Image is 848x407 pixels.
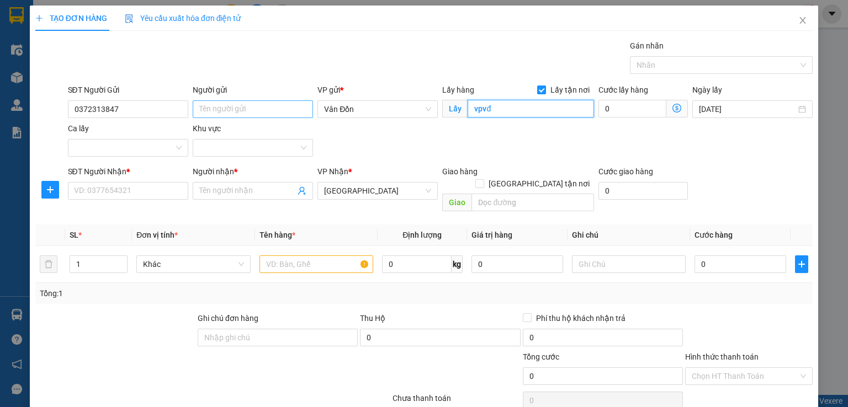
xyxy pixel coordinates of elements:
span: Giao [442,194,471,211]
span: [GEOGRAPHIC_DATA] tận nơi [484,178,594,190]
button: Close [787,6,818,36]
span: TẠO ĐƠN HÀNG [35,14,107,23]
span: close [798,16,807,25]
img: icon [125,14,134,23]
label: Ca lấy [68,124,89,133]
span: Lấy [442,100,468,117]
button: delete [40,255,57,273]
div: VP gửi [317,84,438,96]
input: 0 [471,255,563,273]
span: plus [35,14,43,22]
span: Hà Nội [324,183,431,199]
span: SL [70,231,78,239]
span: Thu Hộ [360,314,385,323]
input: Ghi Chú [572,255,686,273]
label: Ghi chú đơn hàng [198,314,258,323]
div: Người nhận [193,165,313,178]
input: Lấy tận nơi [468,100,594,117]
label: Hình thức thanh toán [685,352,759,361]
div: SĐT Người Nhận [68,165,188,178]
span: Định lượng [402,231,442,239]
span: Khác [143,256,243,272]
button: plus [41,181,59,199]
span: user-add [298,186,306,195]
th: Ghi chú [568,224,690,246]
span: Giá trị hàng [471,231,512,239]
span: dollar-circle [672,104,681,113]
input: Cước giao hàng [598,182,688,200]
label: Cước giao hàng [598,167,653,176]
span: Lấy hàng [442,85,474,94]
button: plus [795,255,808,273]
div: SĐT Người Gửi [68,84,188,96]
div: Tổng: 1 [40,287,328,299]
label: Cước lấy hàng [598,85,648,94]
input: Ngày lấy [699,103,796,115]
div: Khu vực [193,122,313,135]
span: Giao hàng [442,167,478,176]
span: Phí thu hộ khách nhận trả [532,312,630,324]
span: Lấy tận nơi [546,84,594,96]
span: Vân Đồn [324,101,431,117]
input: Ghi chú đơn hàng [198,329,358,346]
input: Dọc đường [471,194,594,211]
span: Tổng cước [523,352,559,361]
label: Gán nhãn [630,41,664,50]
span: Cước hàng [695,231,733,239]
span: kg [452,255,463,273]
div: Người gửi [193,84,313,96]
span: plus [796,260,808,269]
span: plus [42,185,59,194]
input: VD: Bàn, Ghế [259,255,373,273]
span: Tên hàng [259,231,295,239]
span: Đơn vị tính [136,231,178,239]
input: Cước lấy hàng [598,100,666,117]
span: Yêu cầu xuất hóa đơn điện tử [125,14,241,23]
span: VP Nhận [317,167,348,176]
label: Ngày lấy [692,85,722,94]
